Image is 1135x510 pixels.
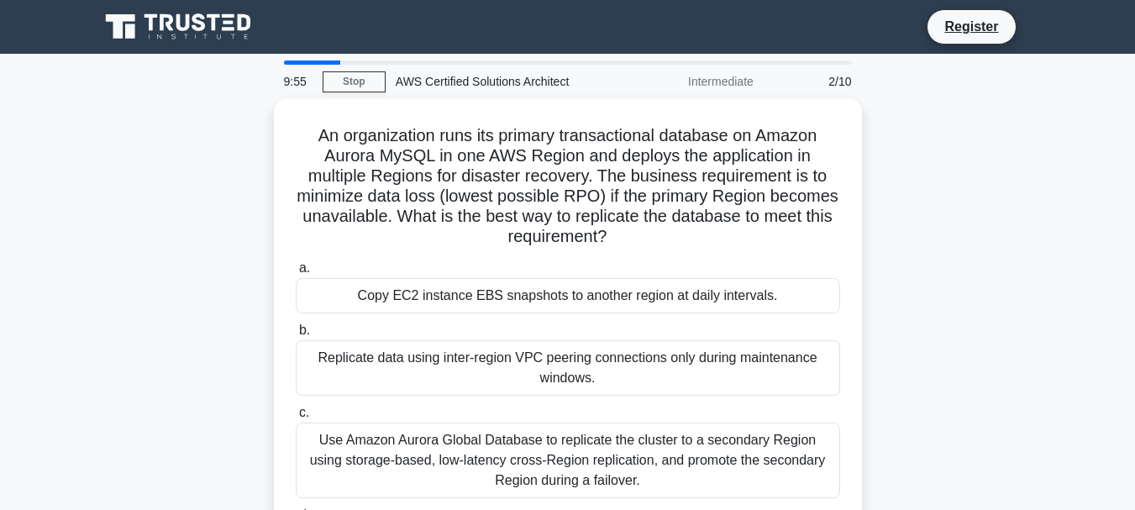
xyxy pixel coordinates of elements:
[299,260,310,275] span: a.
[934,16,1008,37] a: Register
[296,340,840,396] div: Replicate data using inter-region VPC peering connections only during maintenance windows.
[294,125,842,248] h5: An organization runs its primary transactional database on Amazon Aurora MySQL in one AWS Region ...
[296,278,840,313] div: Copy EC2 instance EBS snapshots to another region at daily intervals.
[386,65,617,98] div: AWS Certified Solutions Architect
[299,323,310,337] span: b.
[617,65,764,98] div: Intermediate
[274,65,323,98] div: 9:55
[296,423,840,498] div: Use Amazon Aurora Global Database to replicate the cluster to a secondary Region using storage-ba...
[764,65,862,98] div: 2/10
[299,405,309,419] span: c.
[323,71,386,92] a: Stop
